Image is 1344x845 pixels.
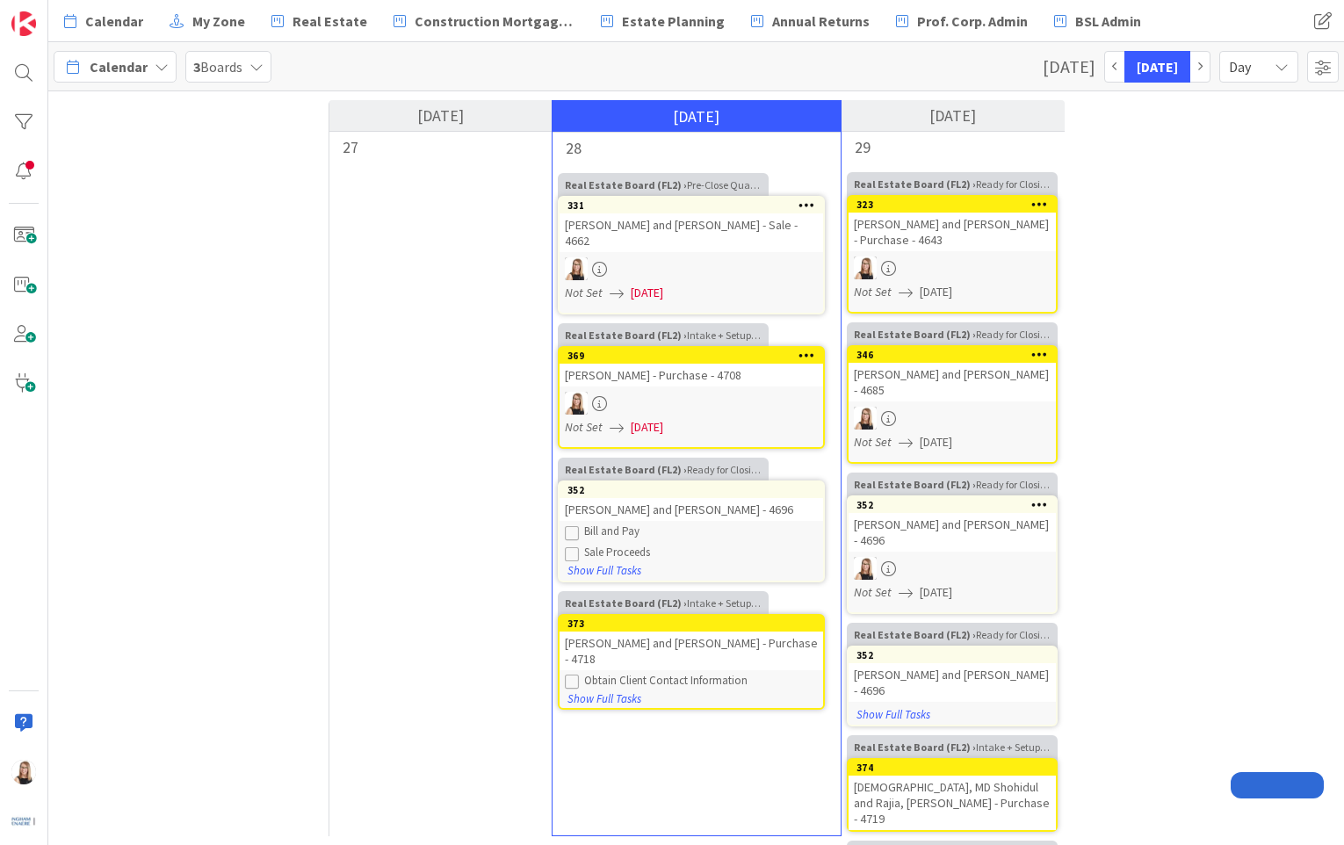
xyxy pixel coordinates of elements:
[854,284,892,300] i: Not Set
[854,557,877,580] img: DB
[856,499,1056,511] div: 352
[849,347,1056,363] div: 346
[854,407,877,430] img: DB
[590,5,735,37] a: Estate Planning
[856,199,1056,211] div: 323
[329,100,552,132] div: [DATE]
[631,418,663,437] span: [DATE]
[85,11,143,32] span: Calendar
[849,497,1056,552] div: 352[PERSON_NAME] and [PERSON_NAME] - 4696
[920,283,952,301] span: [DATE]
[558,614,825,711] a: 373[PERSON_NAME] and [PERSON_NAME] - Purchase - 4718Obtain Client Contact InformationShow Full Tasks
[917,11,1028,32] span: Prof. Corp. Admin
[558,173,769,200] div: Pre-Close Quality Check
[565,419,603,435] i: Not Set
[293,11,367,32] span: Real Estate
[553,101,841,133] div: [DATE]
[560,616,823,670] div: 373[PERSON_NAME] and [PERSON_NAME] - Purchase - 4718
[849,197,1056,251] div: 323[PERSON_NAME] and [PERSON_NAME] - Purchase - 4643
[849,776,1056,830] div: [DEMOGRAPHIC_DATA], MD Shohidul and Rajia, [PERSON_NAME] - Purchase - 4719
[11,11,36,36] img: Visit kanbanzone.com
[849,557,1056,580] div: DB
[567,617,823,630] div: 373
[584,674,818,688] div: Obtain Client Contact Information
[584,545,818,560] div: Sale Proceeds
[847,623,1058,650] div: Ready for Closing
[560,257,823,280] div: DB
[567,199,823,212] div: 331
[855,135,1065,159] div: 29
[567,484,823,496] div: 352
[560,198,823,252] div: 331[PERSON_NAME] and [PERSON_NAME] - Sale - 4662
[558,480,825,582] a: 352[PERSON_NAME] and [PERSON_NAME] - 4696Bill and PaySale ProceedsShow Full Tasks
[560,198,823,213] div: 331
[565,257,588,280] img: DB
[565,596,687,610] b: Real Estate Board (FL2) ›
[565,178,687,191] b: Real Estate Board (FL2) ›
[741,5,880,37] a: Annual Returns
[566,136,841,160] div: 28
[558,196,825,314] a: 331[PERSON_NAME] and [PERSON_NAME] - Sale - 4662DBNot Set[DATE]
[1124,51,1190,83] button: [DATE]
[90,56,148,77] span: Calendar
[560,348,823,364] div: 369
[849,256,1056,279] div: DB
[159,5,256,37] a: My Zone
[849,647,1056,702] div: 352[PERSON_NAME] and [PERSON_NAME] - 4696
[584,524,818,538] div: Bill and Pay
[560,213,823,252] div: [PERSON_NAME] and [PERSON_NAME] - Sale - 4662
[1044,5,1152,37] a: BSL Admin
[560,482,823,521] div: 352[PERSON_NAME] and [PERSON_NAME] - 4696
[558,346,825,449] a: 369[PERSON_NAME] - Purchase - 4708DBNot Set[DATE]
[631,284,663,302] span: [DATE]
[54,5,154,37] a: Calendar
[847,345,1058,464] a: 346[PERSON_NAME] and [PERSON_NAME] - 4685DBNot Set[DATE]
[193,56,242,77] span: Boards
[854,434,892,450] i: Not Set
[560,616,823,632] div: 373
[558,323,769,350] div: Intake + Setup + Due Diligence
[558,591,769,618] div: Intake + Setup + Due Diligence
[920,583,952,602] span: [DATE]
[849,347,1056,401] div: 346[PERSON_NAME] and [PERSON_NAME] - 4685
[567,350,823,362] div: 369
[560,498,823,521] div: [PERSON_NAME] and [PERSON_NAME] - 4696
[856,349,1056,361] div: 346
[847,172,1058,199] div: Ready for Closing
[854,177,976,191] b: Real Estate Board (FL2) ›
[415,11,574,32] span: Construction Mortgages - Draws
[1229,54,1268,79] span: Day
[849,407,1056,430] div: DB
[856,649,1056,661] div: 352
[383,5,585,37] a: Construction Mortgages - Draws
[565,285,603,300] i: Not Set
[560,482,823,498] div: 352
[842,100,1065,132] div: [DATE]
[847,473,1058,500] div: Ready for Closing
[856,762,1056,774] div: 374
[847,758,1058,832] a: 374[DEMOGRAPHIC_DATA], MD Shohidul and Rajia, [PERSON_NAME] - Purchase - 4719
[849,213,1056,251] div: [PERSON_NAME] and [PERSON_NAME] - Purchase - 4643
[849,760,1056,776] div: 374
[856,705,931,725] button: Show Full Tasks
[847,322,1058,350] div: Ready for Closing
[11,760,36,784] img: DB
[11,809,36,834] img: avatar
[567,690,642,709] button: Show Full Tasks
[558,458,769,485] div: Ready for Closing
[567,561,642,581] button: Show Full Tasks
[854,478,976,491] b: Real Estate Board (FL2) ›
[772,11,870,32] span: Annual Returns
[885,5,1038,37] a: Prof. Corp. Admin
[565,329,687,342] b: Real Estate Board (FL2) ›
[192,11,245,32] span: My Zone
[849,647,1056,663] div: 352
[565,392,588,415] img: DB
[847,646,1058,726] a: 352[PERSON_NAME] and [PERSON_NAME] - 4696Show Full Tasks
[847,495,1058,614] a: 352[PERSON_NAME] and [PERSON_NAME] - 4696DBNot Set[DATE]
[854,740,976,754] b: Real Estate Board (FL2) ›
[847,735,1058,762] div: Intake + Setup + Due Diligence
[1043,58,1095,76] div: [DATE]
[849,363,1056,401] div: [PERSON_NAME] and [PERSON_NAME] - 4685
[920,433,952,451] span: [DATE]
